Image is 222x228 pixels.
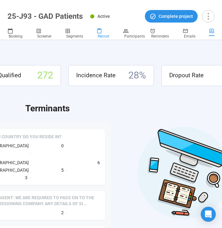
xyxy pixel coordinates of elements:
a: Participants [123,28,150,40]
span: 6 [97,159,100,166]
h1: 25-J93 - GAD Patients [7,12,83,21]
span: Incidence Rate [76,71,116,80]
span: Booking [9,34,22,38]
span: Complete project [159,13,193,20]
span: Participants [124,34,145,38]
a: Screener [36,28,57,40]
span: Segments [66,34,83,38]
span: Reminders [151,34,169,38]
a: Booking [7,28,28,40]
span: 28 % [128,68,146,83]
span: more [204,12,212,20]
span: Active [97,14,110,19]
span: 3 [25,174,27,181]
button: more [202,10,215,23]
span: 2 [61,209,64,216]
a: Emails [183,28,201,40]
a: Reminders [150,28,174,40]
a: Recruit [96,28,115,40]
div: Open Intercom Messenger [201,207,216,222]
span: 272 [37,68,53,83]
span: Emails [184,34,195,38]
span: Dropout Rate [169,71,204,80]
span: Recruit [98,34,109,38]
span: 0 [61,142,64,149]
button: Complete project [145,10,198,23]
a: Segments [65,28,88,40]
span: 5 [61,167,64,174]
span: Screener [37,34,52,38]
